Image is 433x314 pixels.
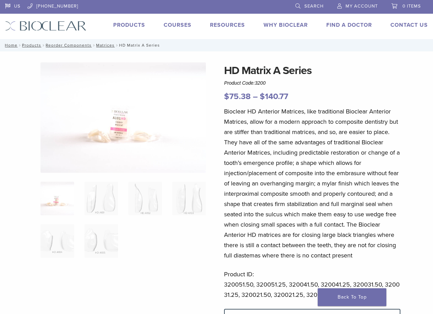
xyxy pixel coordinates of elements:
a: Resources [210,22,245,28]
a: Products [22,43,41,48]
a: Reorder Components [46,43,92,48]
img: HD Matrix A Series - Image 2 [84,182,118,215]
span: Search [304,3,324,9]
span: $ [260,92,265,101]
img: Bioclear [5,21,86,31]
img: HD Matrix A Series - Image 6 [84,224,118,258]
span: / [17,44,22,47]
a: Back To Top [318,288,386,306]
a: Contact Us [390,22,428,28]
a: Why Bioclear [264,22,308,28]
h1: HD Matrix A Series [224,62,400,79]
a: Matrices [96,43,115,48]
a: Courses [164,22,191,28]
span: / [41,44,46,47]
img: Anterior HD A Series Matrices [40,62,206,173]
span: – [253,92,258,101]
span: Product Code: [224,80,266,86]
span: / [92,44,96,47]
a: Products [113,22,145,28]
span: 0 items [402,3,421,9]
p: Bioclear HD Anterior Matrices, like traditional Bioclear Anterior Matrices, allow for a modern ap... [224,106,400,261]
img: HD Matrix A Series - Image 4 [172,182,206,215]
span: 3200 [255,80,266,86]
img: HD Matrix A Series - Image 5 [40,224,74,258]
img: HD Matrix A Series - Image 3 [128,182,162,215]
p: Product ID: 320051.50, 320051.25, 320041.50, 320041.25, 320031.50, 320031.25, 320021.50, 320021.2... [224,269,400,300]
img: Anterior-HD-A-Series-Matrices-324x324.jpg [40,182,74,215]
span: / [115,44,119,47]
bdi: 75.38 [224,92,251,101]
span: My Account [346,3,378,9]
span: $ [224,92,229,101]
a: Home [3,43,17,48]
bdi: 140.77 [260,92,288,101]
a: Find A Doctor [326,22,372,28]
